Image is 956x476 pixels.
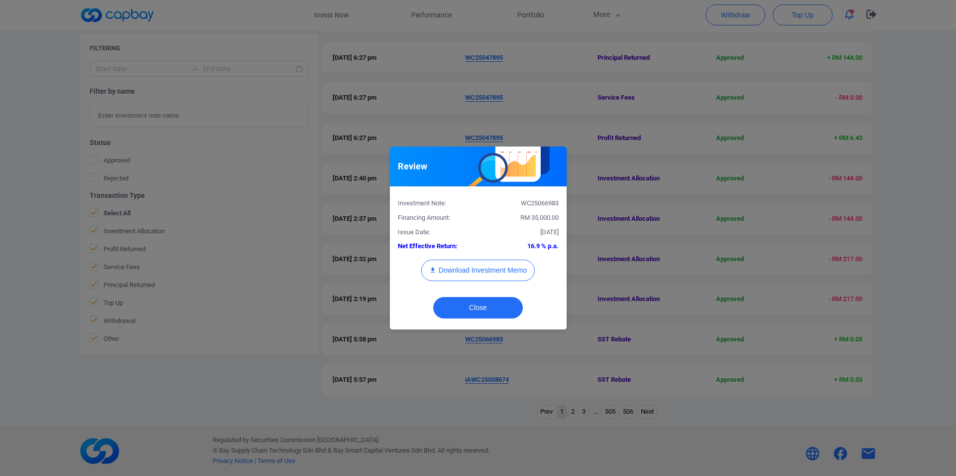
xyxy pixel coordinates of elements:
div: Investment Note: [390,198,478,209]
div: Financing Amount: [390,213,478,223]
div: 16.9 % p.a. [478,241,566,252]
div: Net Effective Return: [390,241,478,252]
div: WC25066983 [478,198,566,209]
div: Issue Date: [390,227,478,238]
button: Close [433,297,523,318]
h5: Review [398,160,427,172]
span: RM 35,000.00 [520,214,559,221]
button: Download Investment Memo [421,260,535,281]
div: [DATE] [478,227,566,238]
